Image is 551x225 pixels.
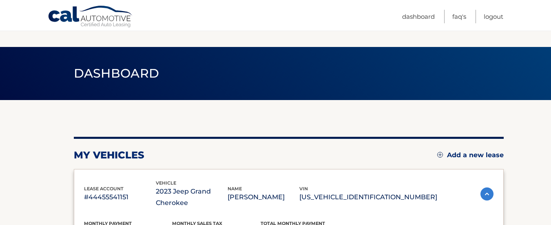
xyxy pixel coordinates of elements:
span: lease account [84,186,124,192]
img: accordion-active.svg [480,187,493,200]
a: Add a new lease [437,151,504,159]
p: [PERSON_NAME] [228,192,299,203]
a: Logout [484,10,503,23]
p: [US_VEHICLE_IDENTIFICATION_NUMBER] [299,192,437,203]
a: FAQ's [452,10,466,23]
span: Dashboard [74,66,159,81]
p: #44455541151 [84,192,156,203]
span: vin [299,186,308,192]
a: Cal Automotive [48,5,133,29]
a: Dashboard [402,10,435,23]
span: name [228,186,242,192]
p: 2023 Jeep Grand Cherokee [156,186,228,209]
h2: my vehicles [74,149,144,161]
span: vehicle [156,180,176,186]
img: add.svg [437,152,443,158]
